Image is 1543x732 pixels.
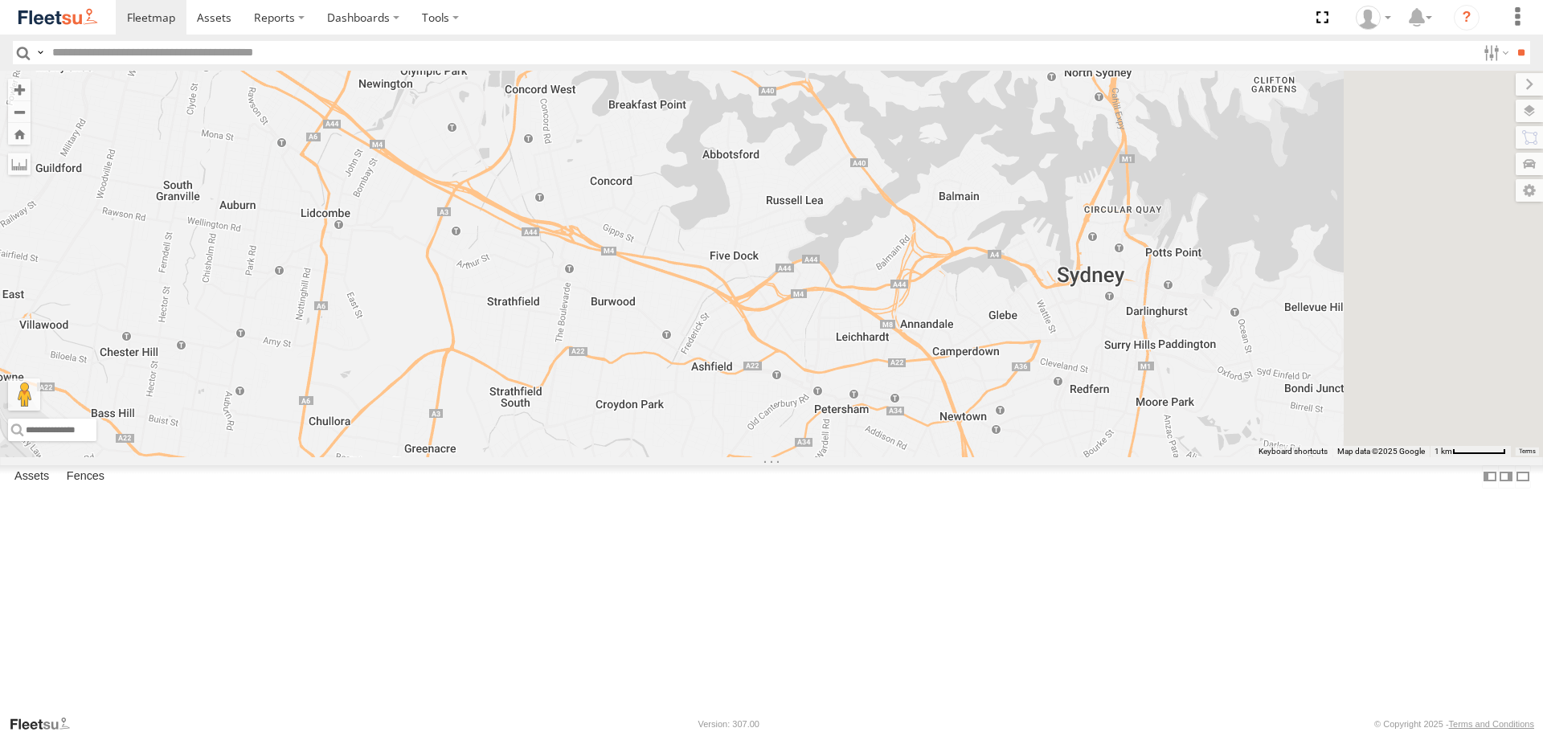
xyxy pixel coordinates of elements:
[8,378,40,411] button: Drag Pegman onto the map to open Street View
[1449,719,1534,729] a: Terms and Conditions
[8,79,31,100] button: Zoom in
[8,153,31,175] label: Measure
[1374,719,1534,729] div: © Copyright 2025 -
[1515,465,1531,489] label: Hide Summary Table
[1435,447,1452,456] span: 1 km
[8,123,31,145] button: Zoom Home
[1477,41,1512,64] label: Search Filter Options
[16,6,100,28] img: fleetsu-logo-horizontal.svg
[698,719,759,729] div: Version: 307.00
[1482,465,1498,489] label: Dock Summary Table to the Left
[59,466,113,489] label: Fences
[1498,465,1514,489] label: Dock Summary Table to the Right
[34,41,47,64] label: Search Query
[1259,446,1328,457] button: Keyboard shortcuts
[1337,447,1425,456] span: Map data ©2025 Google
[1454,5,1480,31] i: ?
[1516,179,1543,202] label: Map Settings
[1519,448,1536,454] a: Terms (opens in new tab)
[6,466,57,489] label: Assets
[1350,6,1397,30] div: Matt Mayall
[9,716,83,732] a: Visit our Website
[8,100,31,123] button: Zoom out
[1430,446,1511,457] button: Map scale: 1 km per 63 pixels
